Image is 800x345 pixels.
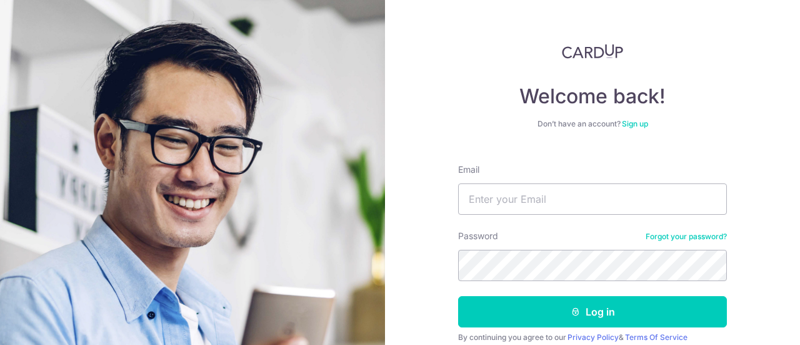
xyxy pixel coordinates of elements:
[458,163,479,176] label: Email
[458,119,727,129] div: Don’t have an account?
[458,332,727,342] div: By continuing you agree to our &
[646,232,727,242] a: Forgot your password?
[622,119,648,128] a: Sign up
[562,44,623,59] img: CardUp Logo
[625,332,687,342] a: Terms Of Service
[458,183,727,215] input: Enter your Email
[567,332,619,342] a: Privacy Policy
[458,230,498,242] label: Password
[458,296,727,327] button: Log in
[458,84,727,109] h4: Welcome back!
